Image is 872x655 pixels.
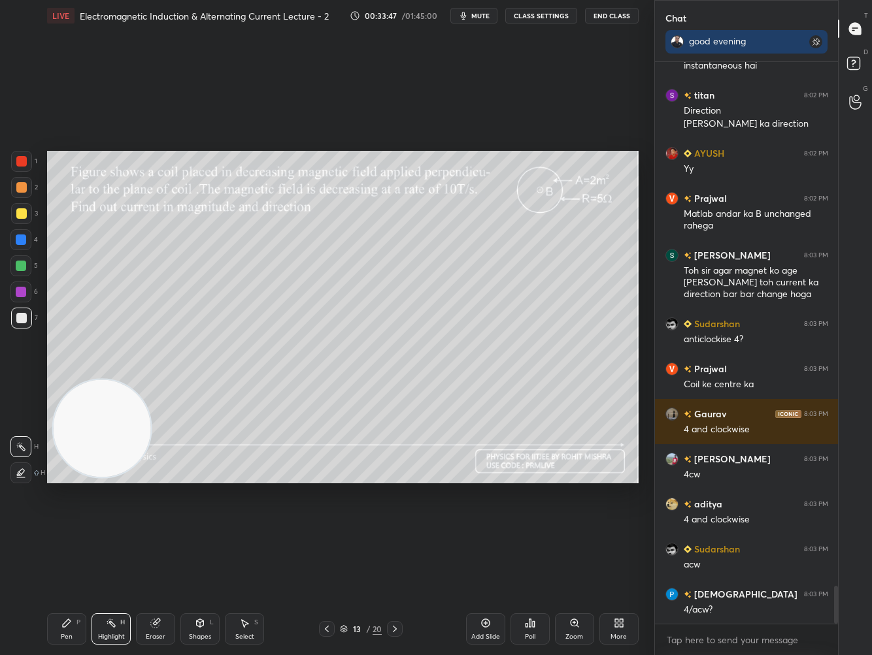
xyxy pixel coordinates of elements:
img: c7660ea7196b4e579967a18b2bad04dd.jpg [665,192,679,205]
img: Learner_Badge_beginner_1_8b307cf2a0.svg [684,320,692,328]
div: 8:03 PM [804,500,828,508]
div: Yy [684,163,828,176]
h6: [PERSON_NAME] [692,248,771,262]
div: / [366,625,370,633]
div: Coil ke centre ka [684,378,828,391]
p: G [863,84,868,93]
div: 3 [11,203,38,224]
div: anticlockise 4? [684,333,828,346]
div: 8:02 PM [804,195,828,202]
div: 20 [373,623,382,635]
img: no-rating-badge.077c3623.svg [684,411,692,418]
img: no-rating-badge.077c3623.svg [684,456,692,463]
h6: aditya [692,497,722,511]
div: 8:03 PM [804,590,828,598]
img: no-rating-badge.077c3623.svg [684,366,692,373]
div: S [254,619,258,626]
img: 1f8c373262b4471a8e900be42eceb61b.55433178_3 [665,249,679,262]
p: H [41,470,45,476]
div: 4 and clockwise [684,423,828,436]
img: no-rating-badge.077c3623.svg [684,252,692,259]
span: mute [471,11,490,20]
div: 4 and clockwise [684,513,828,526]
img: no-rating-badge.077c3623.svg [684,92,692,99]
div: [PERSON_NAME] ka direction [684,118,828,131]
div: Matlab andar ka B unchanged rahega [684,208,828,232]
div: grid [655,62,839,624]
p: D [864,47,868,57]
button: CLASS SETTINGS [505,8,577,24]
img: c7660ea7196b4e579967a18b2bad04dd.jpg [665,362,679,375]
div: Poll [525,633,535,640]
h6: [PERSON_NAME] [692,452,771,466]
div: LIVE [47,8,75,24]
img: no-rating-badge.077c3623.svg [684,195,692,202]
button: mute [450,8,497,24]
img: iconic-dark.1390631f.png [775,410,801,418]
div: 4 [10,229,38,250]
div: good evening everyone [689,35,782,59]
img: shiftIcon.72a6c929.svg [34,470,39,475]
img: 51ffab19913b479b846572255c2bf630.jpg [665,317,679,330]
h6: [DEMOGRAPHIC_DATA] [692,587,797,601]
img: 114503b9d5014bccaba64bf5437237fc.33543838_3 [665,588,679,601]
img: 3 [665,498,679,511]
img: no-rating-badge.077c3623.svg [684,591,692,598]
img: no-rating-badge.077c3623.svg [684,501,692,508]
div: Direction [684,104,828,118]
div: Zoom [565,633,583,640]
img: 3 [665,89,679,102]
h4: Electromagnetic Induction & Alternating Current Lecture - 2 [80,10,329,22]
div: 5 [10,255,38,276]
div: More [611,633,627,640]
div: 4/acw? [684,603,828,616]
div: Shapes [189,633,211,640]
div: acw [684,558,828,571]
div: 8:02 PM [804,150,828,157]
div: 6 [10,281,38,302]
img: 4ef97a9ad0be42619a5d49b55ca5bcb1.jpg [665,147,679,160]
h6: Prajwal [692,191,727,205]
div: 8:03 PM [804,410,828,418]
img: Learner_Badge_beginner_1_8b307cf2a0.svg [684,545,692,553]
div: 2 [11,177,38,198]
div: 8:03 PM [804,545,828,553]
div: 1 [11,151,37,172]
div: P [76,619,80,626]
div: Highlight [98,633,125,640]
img: 8f99151e573d462785604bf2d6d9bdb6.jpg [665,453,679,466]
div: Select [235,633,254,640]
div: 8:03 PM [804,320,828,328]
h6: AYUSH [692,146,724,160]
div: 8:02 PM [804,91,828,99]
div: 8:03 PM [804,455,828,463]
div: 13 [350,625,363,633]
img: d40932d52b0c415eb301489f8cfb2a5d.jpg [671,35,684,48]
div: L [210,619,214,626]
div: 7 [11,308,38,328]
p: H [34,443,39,450]
h6: Gaurav [692,407,726,421]
div: Eraser [146,633,165,640]
img: 51ffab19913b479b846572255c2bf630.jpg [665,543,679,556]
div: H [120,619,125,626]
button: End Class [585,8,639,24]
h6: Sudarshan [692,542,740,556]
h6: titan [692,88,714,102]
h6: Prajwal [692,362,727,375]
div: Add Slide [471,633,500,640]
p: Chat [655,1,697,35]
div: 8:03 PM [804,365,828,373]
div: Pen [61,633,73,640]
div: Toh sir agar magnet ko age [PERSON_NAME] toh current ka direction bar bar change hoga [684,264,828,301]
h6: Sudarshan [692,317,740,330]
div: 4cw [684,468,828,481]
p: T [864,10,868,20]
img: 4db7baf3aa98447e97f02ba80f585dfe.jpg [665,407,679,421]
div: 8:03 PM [804,251,828,259]
img: Learner_Badge_beginner_1_8b307cf2a0.svg [684,150,692,157]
